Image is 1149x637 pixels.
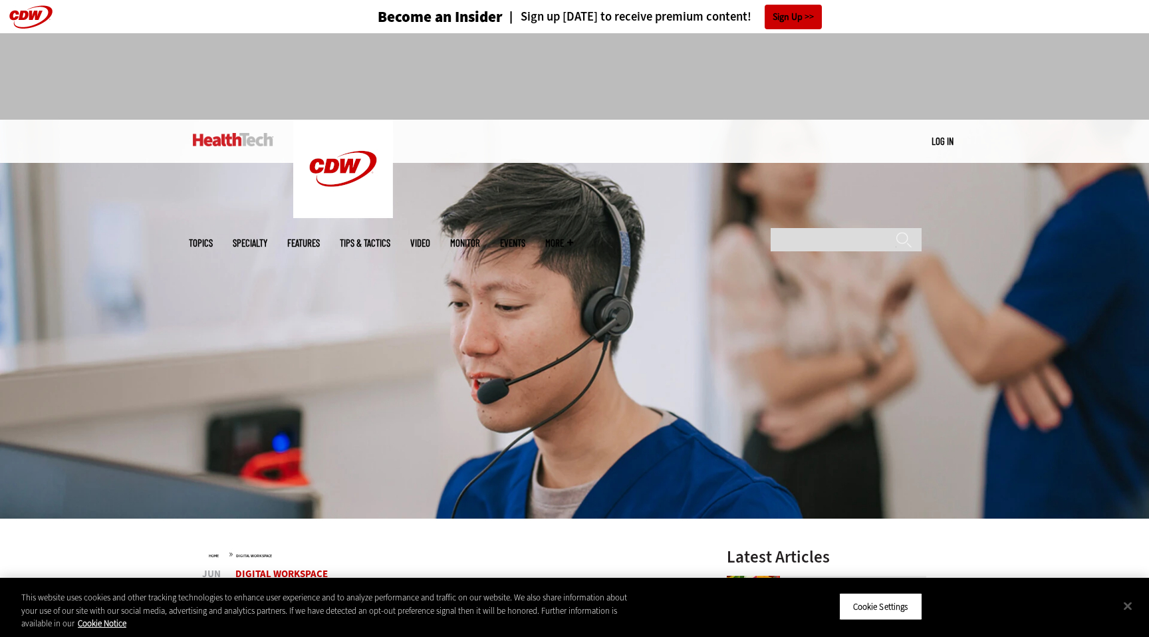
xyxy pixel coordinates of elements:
[1113,591,1142,620] button: Close
[378,9,503,25] h3: Become an Insider
[500,238,525,248] a: Events
[78,618,126,629] a: More information about your privacy
[340,238,390,248] a: Tips & Tactics
[293,120,393,218] img: Home
[193,133,273,146] img: Home
[209,549,692,559] div: »
[839,592,922,620] button: Cookie Settings
[287,238,320,248] a: Features
[932,134,954,148] div: User menu
[545,238,573,248] span: More
[727,549,926,565] h3: Latest Articles
[189,238,213,248] span: Topics
[328,9,503,25] a: Become an Insider
[410,238,430,248] a: Video
[233,238,267,248] span: Specialty
[503,11,751,23] a: Sign up [DATE] to receive premium content!
[332,47,817,106] iframe: advertisement
[727,576,780,629] img: abstract illustration of a tree
[235,567,328,580] a: Digital Workspace
[236,553,272,559] a: Digital Workspace
[765,5,822,29] a: Sign Up
[932,135,954,147] a: Log in
[209,553,219,559] a: Home
[727,576,787,586] a: abstract illustration of a tree
[450,238,480,248] a: MonITor
[21,591,632,630] div: This website uses cookies and other tracking technologies to enhance user experience and to analy...
[202,569,221,579] span: Jun
[293,207,393,221] a: CDW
